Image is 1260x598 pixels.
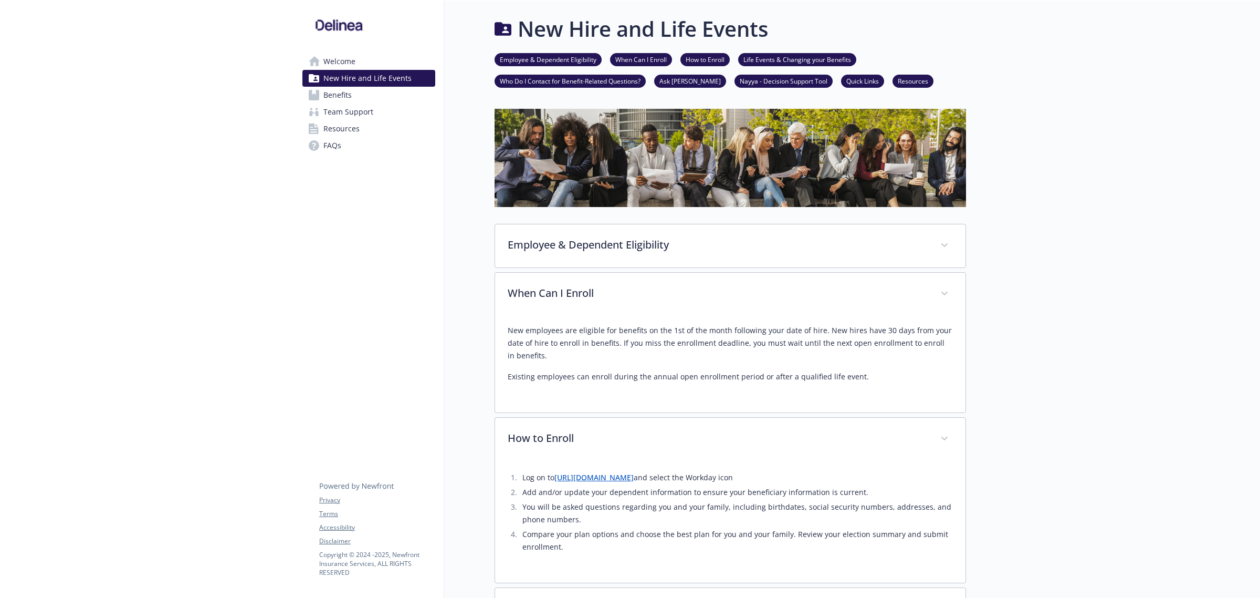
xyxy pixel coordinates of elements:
a: [URL][DOMAIN_NAME] [554,472,634,482]
a: Nayya - Decision Support Tool [734,76,833,86]
li: Add and/or update your dependent information to ensure your beneficiary information is current. [519,486,953,499]
a: Privacy [319,496,435,505]
p: Employee & Dependent Eligibility [508,237,928,253]
div: Employee & Dependent Eligibility [495,224,965,267]
h1: New Hire and Life Events [518,13,768,45]
a: Employee & Dependent Eligibility [495,54,602,64]
a: Team Support [302,104,435,120]
div: How to Enroll [495,418,965,461]
a: New Hire and Life Events [302,70,435,87]
img: new hire page banner [495,109,966,207]
li: Log on to and select the Workday icon [519,471,953,484]
a: Quick Links [841,76,884,86]
a: Benefits [302,87,435,104]
a: Accessibility [319,523,435,532]
p: Copyright © 2024 - 2025 , Newfront Insurance Services, ALL RIGHTS RESERVED [319,550,435,577]
a: Terms [319,509,435,519]
p: Existing employees can enroll during the annual open enrollment period or after a qualified life ... [508,370,953,383]
a: Resources [892,76,933,86]
a: FAQs [302,137,435,154]
a: Welcome [302,53,435,70]
p: When Can I Enroll [508,285,928,301]
div: How to Enroll [495,461,965,583]
span: FAQs [323,137,341,154]
p: How to Enroll [508,430,928,446]
span: Welcome [323,53,355,70]
a: Ask [PERSON_NAME] [654,76,726,86]
a: How to Enroll [680,54,730,64]
span: New Hire and Life Events [323,70,412,87]
span: Resources [323,120,360,137]
li: You will be asked questions regarding you and your family, including birthdates, social security ... [519,501,953,526]
a: Life Events & Changing your Benefits [738,54,856,64]
a: Disclaimer [319,537,435,546]
a: Who Do I Contact for Benefit-Related Questions? [495,76,646,86]
a: When Can I Enroll [610,54,672,64]
span: Team Support [323,104,373,120]
div: When Can I Enroll [495,273,965,316]
span: Benefits [323,87,352,104]
div: When Can I Enroll [495,316,965,413]
p: New employees are eligible for benefits on the 1st of the month following your date of hire. New ... [508,324,953,362]
li: Compare your plan options and choose the best plan for you and your family. Review your election ... [519,528,953,553]
a: Resources [302,120,435,137]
